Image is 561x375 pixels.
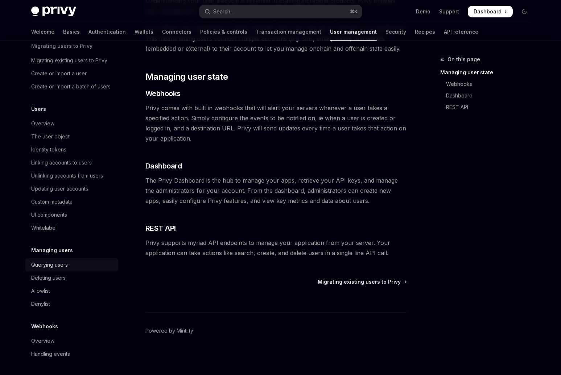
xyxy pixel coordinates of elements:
span: ⌘ K [350,9,358,14]
span: The Privy Dashboard is the hub to manage your apps, retrieve your API keys, and manage the admini... [145,175,407,206]
a: The user object [25,130,118,143]
span: Dashboard [474,8,502,15]
div: Denylist [31,300,50,308]
a: Allowlist [25,284,118,297]
a: Powered by Mintlify [145,327,193,334]
button: Open search [199,5,362,18]
a: Unlinking accounts from users [25,169,118,182]
div: Identity tokens [31,145,66,154]
span: Webhooks [145,88,181,99]
a: Denylist [25,297,118,311]
div: Whitelabel [31,224,57,232]
a: Migrating existing users to Privy [25,54,118,67]
a: Create or import a batch of users [25,80,118,93]
span: Migrating existing users to Privy [318,278,401,286]
a: Webhooks [440,78,536,90]
div: Overview [31,337,54,345]
a: User management [330,23,377,41]
a: Handling events [25,347,118,361]
div: Overview [31,119,54,128]
a: Transaction management [256,23,321,41]
div: Create or import a batch of users [31,82,111,91]
a: Demo [416,8,430,15]
a: UI components [25,208,118,221]
span: Dashboard [145,161,182,171]
div: The user object [31,132,70,141]
a: Recipes [415,23,435,41]
a: Querying users [25,258,118,271]
a: Deleting users [25,271,118,284]
a: REST API [440,101,536,113]
h5: Managing users [31,246,73,255]
div: Search... [213,7,234,16]
a: Whitelabel [25,221,118,234]
a: Wallets [135,23,153,41]
div: Updating user accounts [31,184,88,193]
a: Updating user accounts [25,182,118,195]
a: Dashboard [440,90,536,101]
div: Migrating existing users to Privy [31,56,107,65]
div: Allowlist [31,287,50,295]
span: Managing user state [145,71,228,83]
div: UI components [31,211,67,219]
a: API reference [444,23,478,41]
a: Dashboard [468,6,513,17]
a: Overview [25,334,118,347]
a: Create or import a user [25,67,118,80]
a: Overview [25,117,118,130]
span: Privy comes with built in webhooks that will alert your servers whenever a user takes a specified... [145,103,407,143]
a: Linking accounts to users [25,156,118,169]
a: Managing user state [440,67,536,78]
a: Identity tokens [25,143,118,156]
div: Custom metadata [31,197,73,206]
a: Connectors [162,23,191,41]
a: Custom metadata [25,195,118,208]
span: REST API [145,223,176,233]
div: Linking accounts to users [31,158,92,167]
h5: Webhooks [31,322,58,331]
span: Privy supports myriad API endpoints to manage your application from your server. Your application... [145,238,407,258]
a: Support [439,8,459,15]
img: dark logo [31,7,76,17]
a: Migrating existing users to Privy [318,278,406,286]
a: Authentication [88,23,126,41]
a: Security [385,23,406,41]
a: Basics [63,23,80,41]
a: Policies & controls [200,23,247,41]
a: Welcome [31,23,54,41]
h5: Users [31,105,46,113]
span: On this page [447,55,480,64]
div: Unlinking accounts from users [31,171,103,180]
div: Querying users [31,261,68,269]
div: Create or import a user [31,69,87,78]
div: Deleting users [31,274,66,282]
button: Toggle dark mode [519,6,530,17]
div: Handling events [31,350,70,358]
